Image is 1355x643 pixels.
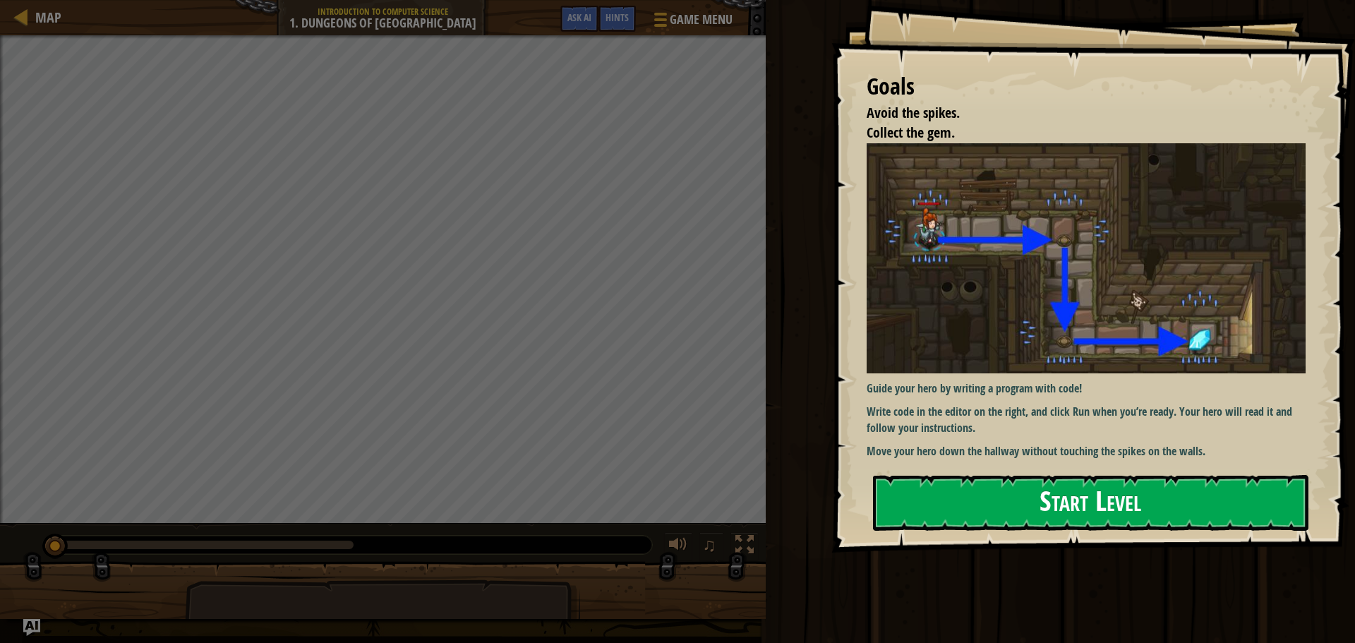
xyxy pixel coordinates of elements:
[606,11,629,24] span: Hints
[867,404,1316,436] p: Write code in the editor on the right, and click Run when you’re ready. Your hero will read it an...
[867,143,1316,373] img: Dungeons of kithgard
[23,619,40,636] button: Ask AI
[867,123,955,142] span: Collect the gem.
[643,6,741,39] button: Game Menu
[28,8,61,27] a: Map
[702,534,716,555] span: ♫
[849,103,1302,124] li: Avoid the spikes.
[873,475,1308,531] button: Start Level
[867,443,1316,459] p: Move your hero down the hallway without touching the spikes on the walls.
[567,11,591,24] span: Ask AI
[730,532,759,561] button: Toggle fullscreen
[664,532,692,561] button: Adjust volume
[867,380,1316,397] p: Guide your hero by writing a program with code!
[670,11,733,29] span: Game Menu
[849,123,1302,143] li: Collect the gem.
[560,6,598,32] button: Ask AI
[699,532,723,561] button: ♫
[867,71,1306,103] div: Goals
[35,8,61,27] span: Map
[867,103,960,122] span: Avoid the spikes.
